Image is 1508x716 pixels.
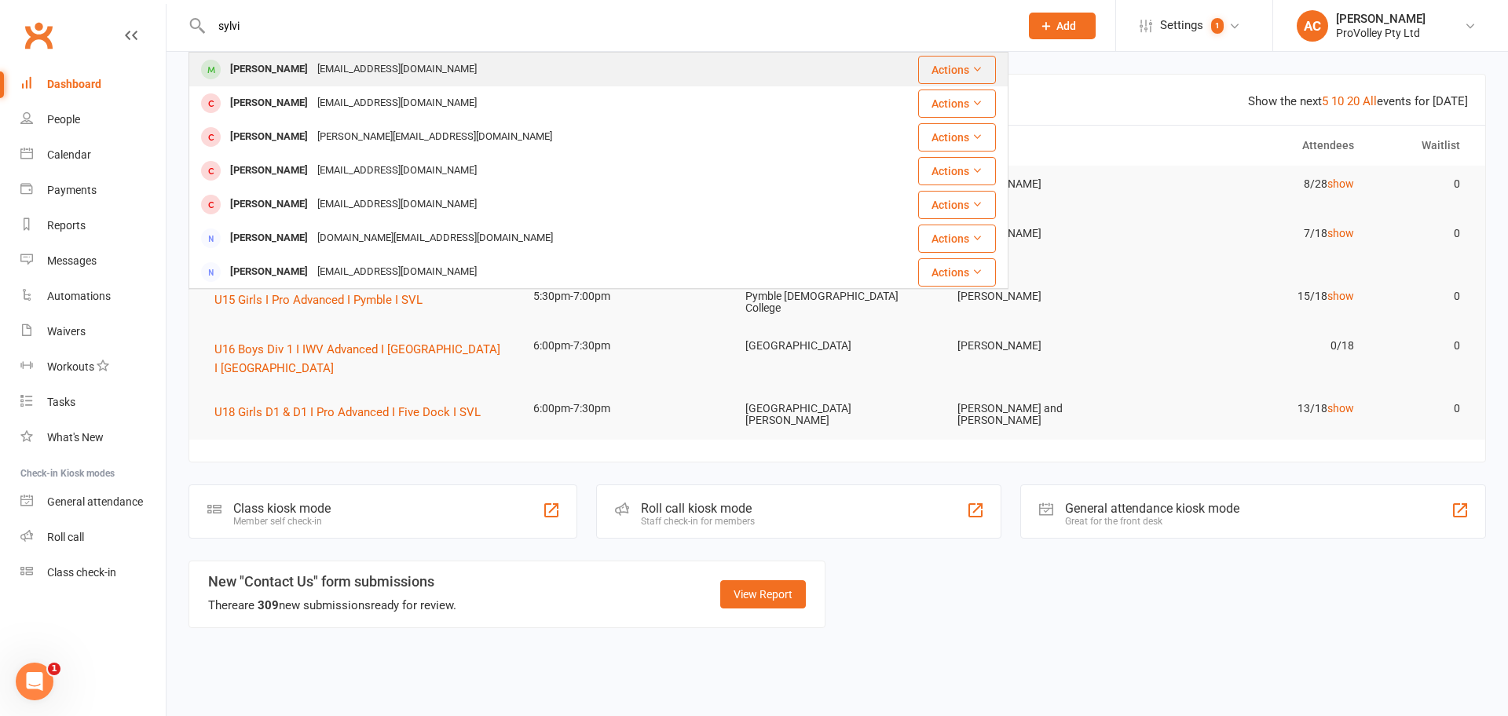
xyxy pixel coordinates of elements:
span: 1 [1211,18,1224,34]
a: show [1327,402,1354,415]
td: 8/28 [1155,166,1367,203]
th: Trainer [943,126,1155,166]
div: Automations [47,290,111,302]
div: AC [1297,10,1328,42]
a: Workouts [20,349,166,385]
a: Reports [20,208,166,243]
a: Waivers [20,314,166,349]
span: Settings [1160,8,1203,43]
div: [EMAIL_ADDRESS][DOMAIN_NAME] [313,159,481,182]
a: Messages [20,243,166,279]
td: [GEOGRAPHIC_DATA] [731,327,943,364]
div: Roll call [47,531,84,543]
strong: 309 [258,598,279,612]
div: ProVolley Pty Ltd [1336,26,1426,40]
td: [GEOGRAPHIC_DATA][PERSON_NAME] [731,390,943,440]
td: [PERSON_NAME] [943,327,1155,364]
a: All [1363,94,1377,108]
a: show [1327,290,1354,302]
div: Reports [47,219,86,232]
div: Staff check-in for members [641,516,755,527]
div: Roll call kiosk mode [641,501,755,516]
h3: New "Contact Us" form submissions [208,574,456,590]
span: U18 Girls D1 & D1 I Pro Advanced I Five Dock I SVL [214,405,481,419]
td: [PERSON_NAME] [943,215,1155,252]
td: Pymble [DEMOGRAPHIC_DATA] College [731,278,943,327]
div: There are new submissions ready for review. [208,596,456,615]
div: Great for the front desk [1065,516,1239,527]
div: [PERSON_NAME] [225,227,313,250]
div: What's New [47,431,104,444]
div: [PERSON_NAME] [225,126,313,148]
span: U15 Girls I Pro Advanced I Pymble I SVL [214,293,423,307]
span: 1 [48,663,60,675]
a: Class kiosk mode [20,555,166,590]
a: What's New [20,420,166,455]
td: 0/18 [1155,327,1367,364]
div: [PERSON_NAME] [225,261,313,283]
div: General attendance [47,495,143,508]
td: 6:00pm-7:30pm [519,390,731,427]
div: Member self check-in [233,516,331,527]
div: Class kiosk mode [233,501,331,516]
a: show [1327,177,1354,190]
td: 5:30pm-7:00pm [519,278,731,315]
a: General attendance kiosk mode [20,484,166,520]
div: Dashboard [47,78,101,90]
span: Add [1056,20,1076,32]
a: 10 [1331,94,1344,108]
div: Calendar [47,148,91,161]
a: Calendar [20,137,166,173]
td: 0 [1368,390,1474,427]
td: 0 [1368,278,1474,315]
td: 7/18 [1155,215,1367,252]
div: [PERSON_NAME] [225,92,313,115]
div: Workouts [47,360,94,373]
a: Dashboard [20,67,166,102]
a: show [1327,227,1354,239]
button: Actions [918,258,996,287]
button: Actions [918,89,996,118]
iframe: Intercom live chat [16,663,53,700]
div: [PERSON_NAME] [225,58,313,81]
a: Tasks [20,385,166,420]
a: People [20,102,166,137]
th: Attendees [1155,126,1367,166]
td: 0 [1368,215,1474,252]
div: General attendance kiosk mode [1065,501,1239,516]
div: People [47,113,80,126]
div: Messages [47,254,97,267]
div: Payments [47,184,97,196]
a: Payments [20,173,166,208]
div: Show the next events for [DATE] [1248,92,1468,111]
span: U16 Boys Div 1 I IWV Advanced I [GEOGRAPHIC_DATA] I [GEOGRAPHIC_DATA] [214,342,500,375]
div: [PERSON_NAME] [225,193,313,216]
td: 6:00pm-7:30pm [519,327,731,364]
td: 0 [1368,166,1474,203]
button: U18 Girls D1 & D1 I Pro Advanced I Five Dock I SVL [214,403,492,422]
td: 13/18 [1155,390,1367,427]
td: 15/18 [1155,278,1367,315]
button: Actions [918,157,996,185]
div: [PERSON_NAME] [225,159,313,182]
button: Add [1029,13,1096,39]
div: [PERSON_NAME] [1336,12,1426,26]
button: Actions [918,191,996,219]
div: Class check-in [47,566,116,579]
button: Actions [918,123,996,152]
div: [EMAIL_ADDRESS][DOMAIN_NAME] [313,92,481,115]
div: [DOMAIN_NAME][EMAIL_ADDRESS][DOMAIN_NAME] [313,227,558,250]
td: 0 [1368,327,1474,364]
div: [EMAIL_ADDRESS][DOMAIN_NAME] [313,261,481,283]
div: [EMAIL_ADDRESS][DOMAIN_NAME] [313,193,481,216]
td: [PERSON_NAME] [943,278,1155,315]
a: Automations [20,279,166,314]
div: Tasks [47,396,75,408]
button: Actions [918,56,996,84]
button: Actions [918,225,996,253]
input: Search... [207,15,1008,37]
div: Waivers [47,325,86,338]
a: 20 [1347,94,1360,108]
button: U16 Boys Div 1 I IWV Advanced I [GEOGRAPHIC_DATA] I [GEOGRAPHIC_DATA] [214,340,505,378]
a: Roll call [20,520,166,555]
